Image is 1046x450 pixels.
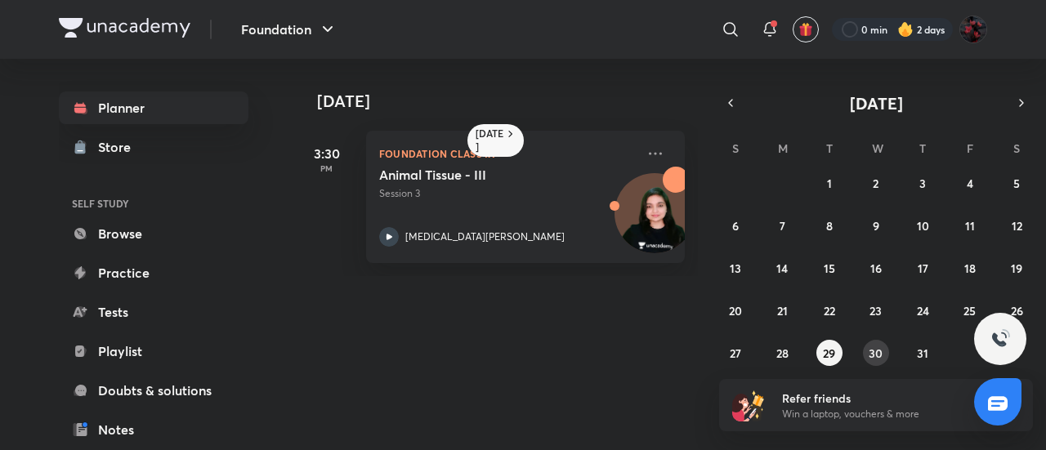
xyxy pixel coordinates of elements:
[732,389,765,421] img: referral
[782,407,983,421] p: Win a laptop, vouchers & more
[769,340,795,366] button: July 28, 2025
[824,261,835,276] abbr: July 15, 2025
[918,261,928,276] abbr: July 17, 2025
[967,140,973,156] abbr: Friday
[816,297,843,323] button: July 22, 2025
[777,303,788,319] abbr: July 21, 2025
[872,140,883,156] abbr: Wednesday
[379,186,636,201] p: Session 3
[873,218,879,234] abbr: July 9, 2025
[816,255,843,281] button: July 15, 2025
[1013,176,1020,191] abbr: July 5, 2025
[294,163,360,173] p: PM
[732,218,739,234] abbr: July 6, 2025
[910,170,936,196] button: July 3, 2025
[919,140,926,156] abbr: Thursday
[850,92,903,114] span: [DATE]
[59,296,248,328] a: Tests
[869,345,883,361] abbr: July 30, 2025
[917,218,929,234] abbr: July 10, 2025
[294,144,360,163] h5: 3:30
[778,140,788,156] abbr: Monday
[59,18,190,38] img: Company Logo
[1004,212,1030,238] button: July 12, 2025
[824,303,835,319] abbr: July 22, 2025
[957,212,983,238] button: July 11, 2025
[957,255,983,281] button: July 18, 2025
[769,255,795,281] button: July 14, 2025
[59,374,248,407] a: Doubts & solutions
[59,131,248,163] a: Store
[722,255,749,281] button: July 13, 2025
[917,303,929,319] abbr: July 24, 2025
[964,261,976,276] abbr: July 18, 2025
[379,144,636,163] p: Foundation Class IX
[816,340,843,366] button: July 29, 2025
[730,261,741,276] abbr: July 13, 2025
[476,127,504,154] h6: [DATE]
[769,212,795,238] button: July 7, 2025
[59,189,248,217] h6: SELF STUDY
[59,217,248,250] a: Browse
[742,91,1010,114] button: [DATE]
[897,21,914,38] img: streak
[965,218,975,234] abbr: July 11, 2025
[910,340,936,366] button: July 31, 2025
[816,212,843,238] button: July 8, 2025
[722,297,749,323] button: July 20, 2025
[59,91,248,124] a: Planner
[722,340,749,366] button: July 27, 2025
[776,261,788,276] abbr: July 14, 2025
[1004,170,1030,196] button: July 5, 2025
[816,170,843,196] button: July 1, 2025
[769,297,795,323] button: July 21, 2025
[405,229,565,244] p: [MEDICAL_DATA][PERSON_NAME]
[826,218,833,234] abbr: July 8, 2025
[317,91,701,111] h4: [DATE]
[826,140,833,156] abbr: Tuesday
[722,212,749,238] button: July 6, 2025
[729,303,742,319] abbr: July 20, 2025
[963,303,976,319] abbr: July 25, 2025
[793,16,819,42] button: avatar
[919,176,926,191] abbr: July 3, 2025
[1011,303,1023,319] abbr: July 26, 2025
[967,176,973,191] abbr: July 4, 2025
[730,345,741,361] abbr: July 27, 2025
[59,413,248,446] a: Notes
[863,297,889,323] button: July 23, 2025
[823,345,835,361] abbr: July 29, 2025
[910,297,936,323] button: July 24, 2025
[869,303,882,319] abbr: July 23, 2025
[827,176,832,191] abbr: July 1, 2025
[910,255,936,281] button: July 17, 2025
[1011,261,1022,276] abbr: July 19, 2025
[1012,218,1022,234] abbr: July 12, 2025
[873,176,878,191] abbr: July 2, 2025
[959,16,987,43] img: Ananya
[1013,140,1020,156] abbr: Saturday
[863,255,889,281] button: July 16, 2025
[863,340,889,366] button: July 30, 2025
[98,137,141,157] div: Store
[59,18,190,42] a: Company Logo
[59,335,248,368] a: Playlist
[798,22,813,37] img: avatar
[910,212,936,238] button: July 10, 2025
[59,256,248,289] a: Practice
[615,182,694,261] img: Avatar
[379,167,583,183] h5: Animal Tissue - III
[863,170,889,196] button: July 2, 2025
[957,297,983,323] button: July 25, 2025
[782,390,983,407] h6: Refer friends
[776,345,789,361] abbr: July 28, 2025
[870,261,882,276] abbr: July 16, 2025
[1004,255,1030,281] button: July 19, 2025
[231,13,347,46] button: Foundation
[732,140,739,156] abbr: Sunday
[990,329,1010,349] img: ttu
[957,170,983,196] button: July 4, 2025
[1004,297,1030,323] button: July 26, 2025
[863,212,889,238] button: July 9, 2025
[917,345,928,361] abbr: July 31, 2025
